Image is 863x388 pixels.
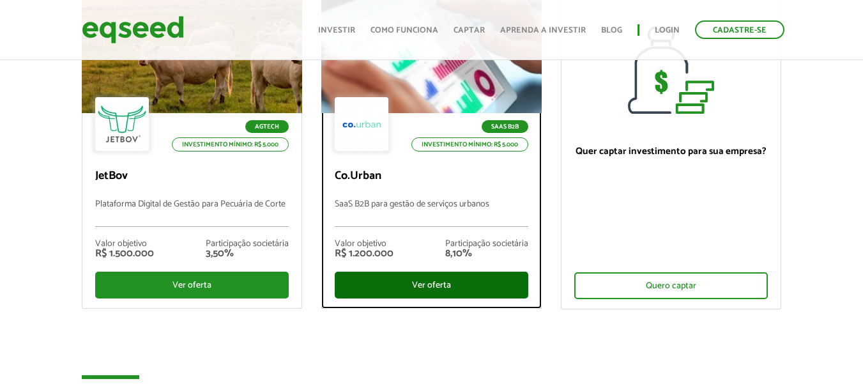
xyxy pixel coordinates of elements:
a: Captar [454,26,485,35]
div: Ver oferta [95,272,289,299]
a: Investir [318,26,355,35]
p: JetBov [95,169,289,183]
p: Plataforma Digital de Gestão para Pecuária de Corte [95,199,289,227]
img: EqSeed [82,13,184,47]
div: 3,50% [206,249,289,259]
p: Investimento mínimo: R$ 5.000 [172,137,289,151]
div: Valor objetivo [335,240,393,249]
p: Co.Urban [335,169,528,183]
div: R$ 1.500.000 [95,249,154,259]
p: SaaS B2B para gestão de serviços urbanos [335,199,528,227]
a: Blog [601,26,622,35]
div: R$ 1.200.000 [335,249,393,259]
a: Cadastre-se [695,20,784,39]
p: Investimento mínimo: R$ 5.000 [411,137,528,151]
div: Quero captar [574,272,768,299]
div: Valor objetivo [95,240,154,249]
p: Quer captar investimento para sua empresa? [574,146,768,157]
div: 8,10% [445,249,528,259]
div: Participação societária [206,240,289,249]
a: Aprenda a investir [500,26,586,35]
p: Agtech [245,120,289,133]
a: Login [655,26,680,35]
a: Como funciona [370,26,438,35]
div: Ver oferta [335,272,528,299]
p: SaaS B2B [482,120,528,133]
div: Participação societária [445,240,528,249]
